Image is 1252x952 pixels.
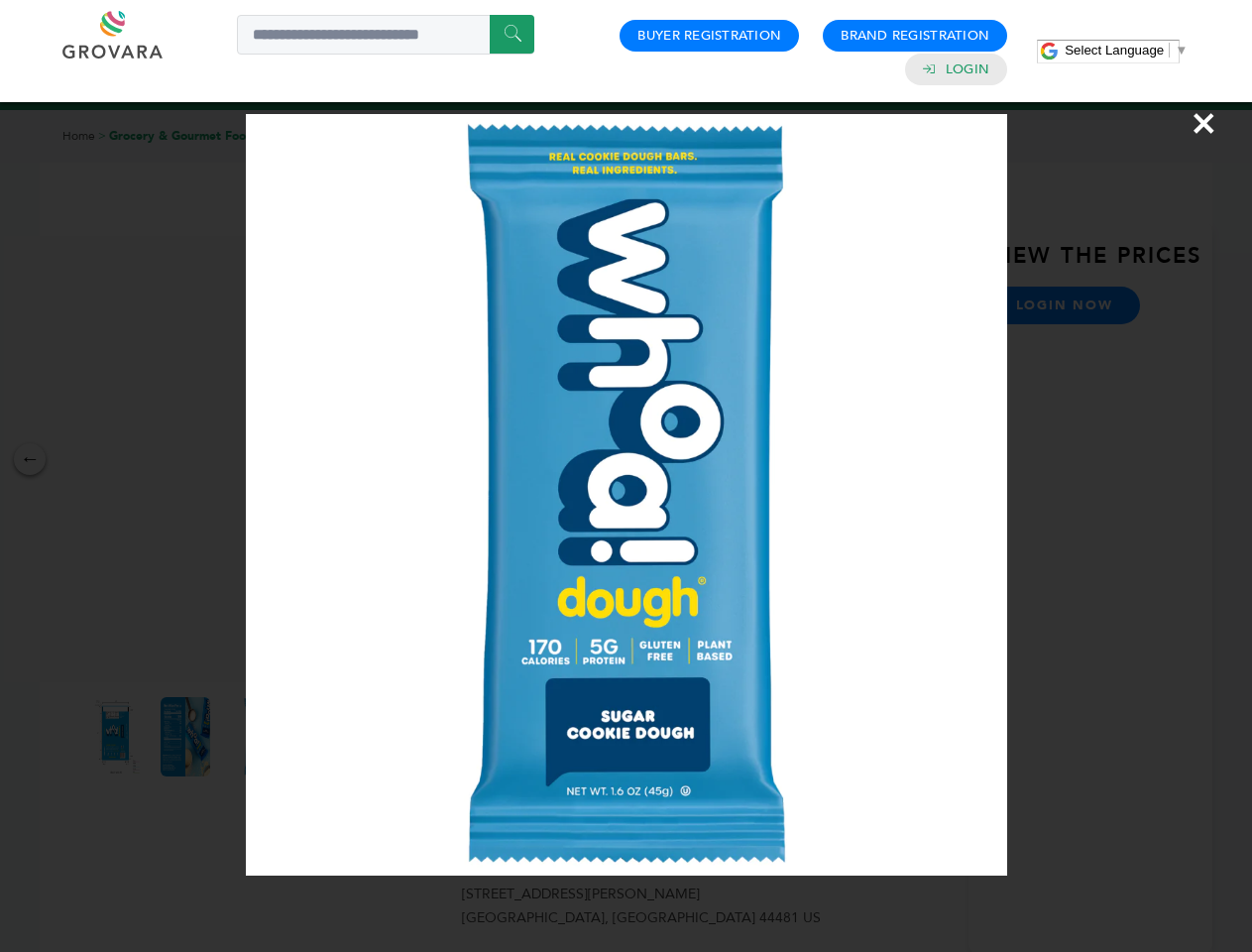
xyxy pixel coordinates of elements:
[1169,43,1170,58] span: ​
[1065,43,1188,58] a: Select Language​
[841,27,989,45] a: Brand Registration
[1191,95,1217,151] span: ×
[237,15,534,55] input: Search a product or brand...
[637,27,781,45] a: Buyer Registration
[1175,43,1188,58] span: ▼
[946,60,989,78] a: Login
[1065,43,1164,58] span: Select Language
[246,114,1007,876] img: Image Preview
